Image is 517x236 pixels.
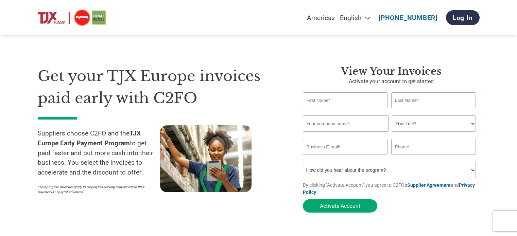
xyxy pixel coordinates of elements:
input: Last Name* [391,92,476,108]
div: Inavlid Phone Number [391,156,476,159]
input: Your company name* [303,115,389,132]
select: Title/Role [392,115,476,132]
img: supply chain worker [160,125,252,192]
button: Activate Account [303,199,377,213]
strong: TJX Europe Early Payment Program [38,129,141,147]
div: Invalid company name or company name is too long [303,132,476,136]
div: Invalid last name or last name is too long [391,109,476,113]
a: [PHONE_NUMBER] [379,14,437,22]
img: TJX Europe [38,8,106,27]
a: Supplier Agreement [407,182,451,188]
input: Phone* [391,139,476,155]
a: Log In [446,10,480,25]
input: First Name* [303,92,388,108]
input: Invalid Email format [303,139,388,155]
p: *This program does not apply to employees seeking early access to their paychecks or payroll adva... [38,184,153,195]
h1: Get your TJX Europe invoices paid early with C2FO [38,65,282,109]
div: Invalid first name or first name is too long [303,109,388,113]
p: Suppliers choose C2FO and the to get paid faster and put more cash into their business. You selec... [38,129,160,178]
p: Activate your account to get started [303,77,480,86]
p: By clicking "Activate Account" you agree to C2FO's and [303,182,480,196]
div: Inavlid Email Address [303,156,388,159]
h3: View Your Invoices [303,65,480,77]
a: Privacy Policy [303,182,475,195]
